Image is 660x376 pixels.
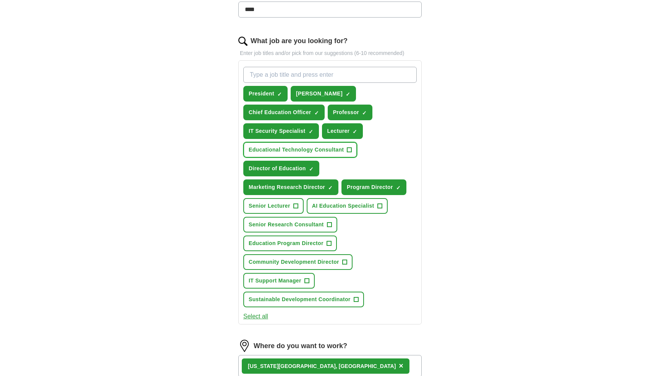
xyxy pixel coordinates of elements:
span: ✓ [328,185,333,191]
p: Enter job titles and/or pick from our suggestions (6-10 recommended) [238,49,422,57]
button: Community Development Director [243,254,353,270]
label: Where do you want to work? [254,341,347,351]
button: President✓ [243,86,288,102]
span: Educational Technology Consultant [249,146,344,154]
button: Education Program Director [243,236,337,251]
div: [US_STATE][GEOGRAPHIC_DATA], [GEOGRAPHIC_DATA] [248,362,396,370]
span: × [399,361,403,370]
span: IT Security Specialist [249,127,306,135]
span: ✓ [346,91,350,97]
input: Type a job title and press enter [243,67,417,83]
button: AI Education Specialist [307,198,388,214]
button: Director of Education✓ [243,161,319,176]
span: IT Support Manager [249,277,301,285]
button: Senior Lecturer [243,198,304,214]
span: Chief Education Officer [249,108,311,116]
span: Director of Education [249,165,306,173]
img: search.png [238,37,247,46]
button: Lecturer✓ [322,123,363,139]
span: Education Program Director [249,239,324,247]
button: [PERSON_NAME]✓ [291,86,356,102]
button: Program Director✓ [341,179,406,195]
span: Lecturer [327,127,350,135]
button: IT Support Manager [243,273,315,289]
span: President [249,90,274,98]
span: ✓ [309,166,314,172]
span: Senior Research Consultant [249,221,324,229]
button: IT Security Specialist✓ [243,123,319,139]
span: ✓ [309,129,313,135]
img: location.png [238,340,251,352]
button: Senior Research Consultant [243,217,337,232]
span: Marketing Research Director [249,183,325,191]
button: Marketing Research Director✓ [243,179,338,195]
span: Sustainable Development Coordinator [249,295,351,303]
button: Educational Technology Consultant [243,142,357,158]
button: Chief Education Officer✓ [243,105,325,120]
span: ✓ [362,110,367,116]
button: Sustainable Development Coordinator [243,292,364,307]
label: What job are you looking for? [251,36,348,46]
span: [PERSON_NAME] [296,90,343,98]
span: Senior Lecturer [249,202,290,210]
span: ✓ [314,110,319,116]
span: ✓ [396,185,401,191]
span: Program Director [347,183,393,191]
span: Professor [333,108,359,116]
button: Select all [243,312,268,321]
span: ✓ [353,129,357,135]
button: × [399,360,403,372]
span: ✓ [277,91,282,97]
span: AI Education Specialist [312,202,374,210]
button: Professor✓ [328,105,373,120]
span: Community Development Director [249,258,339,266]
